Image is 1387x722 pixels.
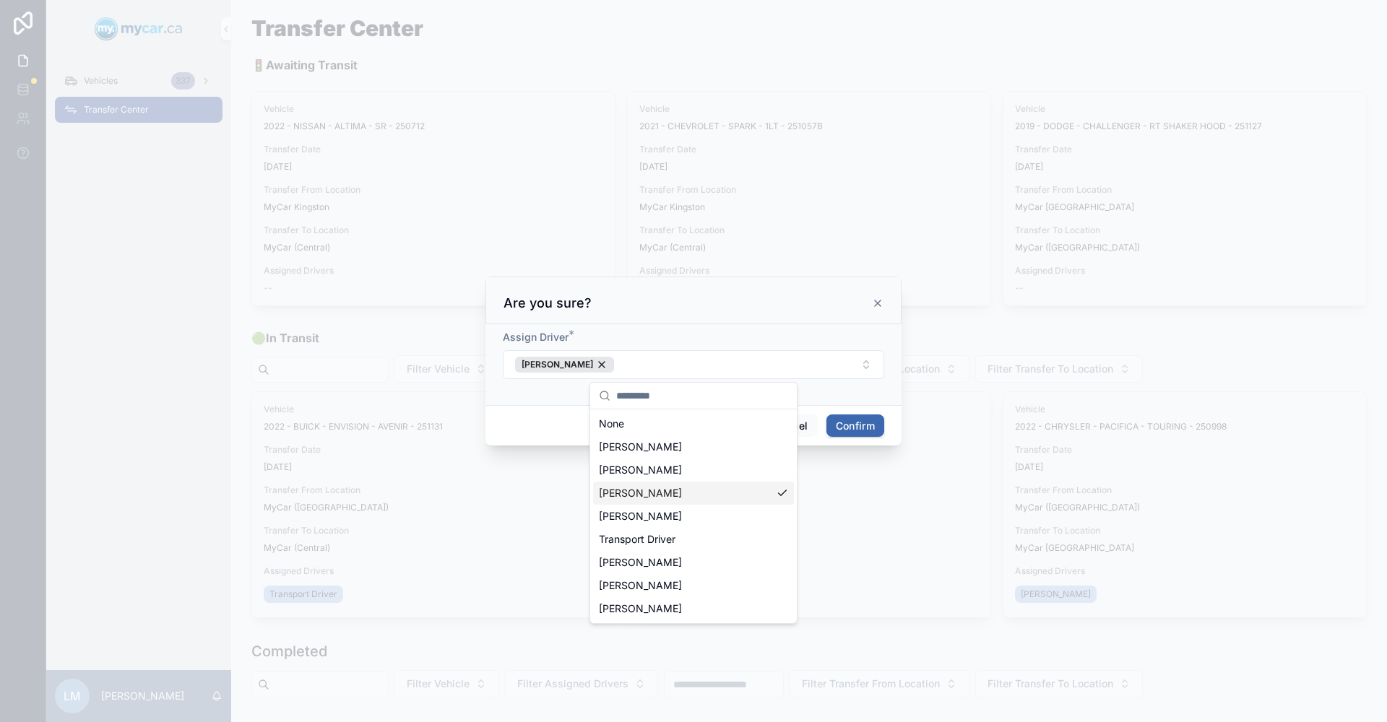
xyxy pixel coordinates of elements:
[599,532,675,547] span: Transport Driver
[503,350,884,379] button: Select Button
[599,578,682,593] span: [PERSON_NAME]
[522,359,593,370] span: [PERSON_NAME]
[599,555,682,570] span: [PERSON_NAME]
[599,509,682,523] span: [PERSON_NAME]
[593,412,794,435] div: None
[599,601,682,616] span: [PERSON_NAME]
[504,295,592,312] h3: Are you sure?
[599,440,682,454] span: [PERSON_NAME]
[503,331,569,343] span: Assign Driver
[515,357,614,373] button: Unselect 97
[590,409,797,623] div: Suggestions
[599,463,682,477] span: [PERSON_NAME]
[599,486,682,500] span: [PERSON_NAME]
[826,414,884,438] button: Confirm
